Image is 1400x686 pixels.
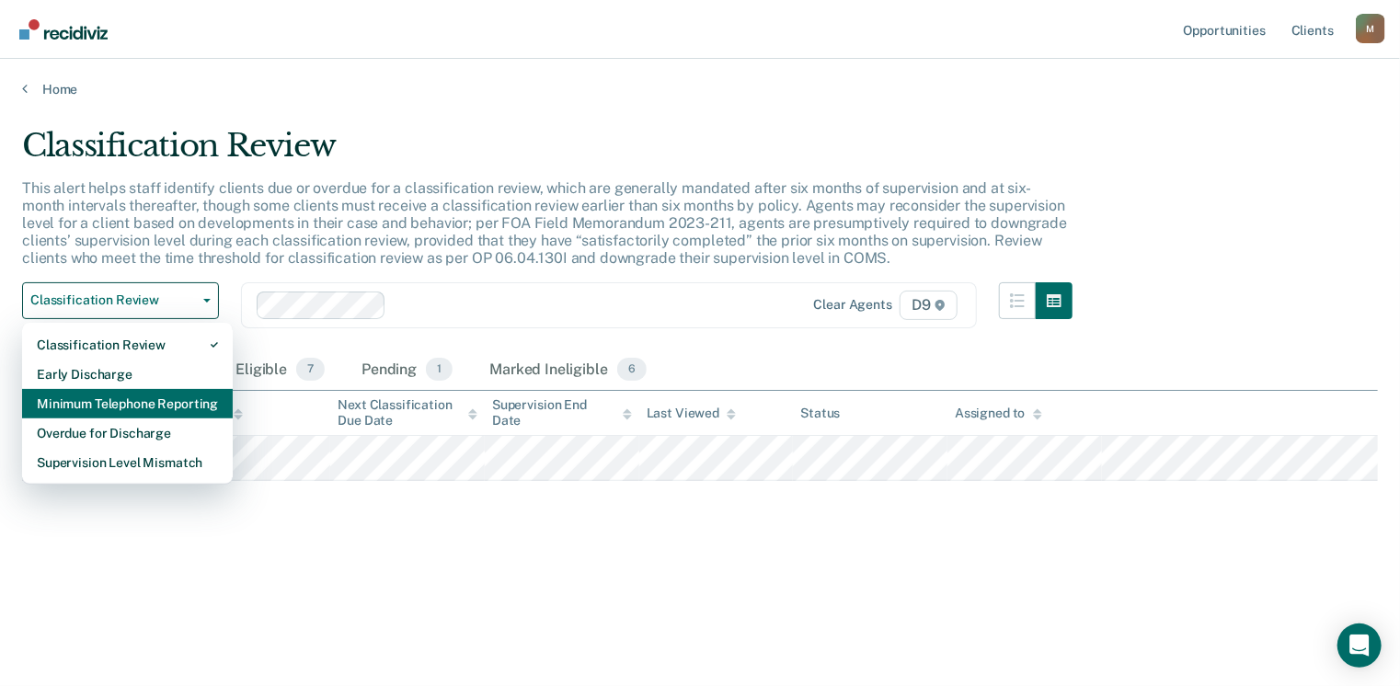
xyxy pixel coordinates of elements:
div: Overdue for Discharge [37,418,218,448]
button: Profile dropdown button [1356,14,1385,43]
div: Clear agents [814,297,892,313]
div: Status [800,406,840,421]
div: Classification Review [22,127,1073,179]
div: M [1356,14,1385,43]
div: Supervision End Date [492,397,632,429]
p: This alert helps staff identify clients due or overdue for a classification review, which are gen... [22,179,1067,268]
span: Classification Review [30,292,196,308]
div: Marked Ineligible6 [486,350,650,391]
img: Recidiviz [19,19,108,40]
span: 6 [617,358,647,382]
div: Open Intercom Messenger [1337,623,1382,668]
a: Home [22,81,1378,97]
div: Almost Eligible7 [180,350,328,391]
button: Classification Review [22,282,219,319]
div: Assigned to [955,406,1041,421]
div: Supervision Level Mismatch [37,448,218,477]
div: Classification Review [37,330,218,360]
span: 1 [426,358,453,382]
div: Early Discharge [37,360,218,389]
span: 7 [296,358,325,382]
div: Pending1 [358,350,456,391]
div: Minimum Telephone Reporting [37,389,218,418]
div: Next Classification Due Date [338,397,477,429]
span: D9 [900,291,958,320]
div: Last Viewed [647,406,736,421]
